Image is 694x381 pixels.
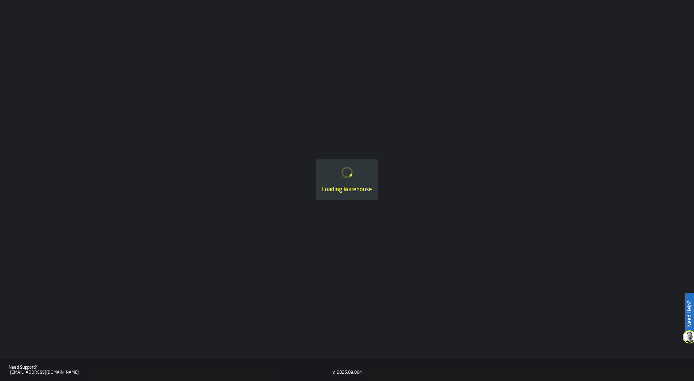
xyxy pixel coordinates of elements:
[10,370,333,375] div: [EMAIL_ADDRESS][DOMAIN_NAME]
[685,294,693,334] label: Need Help?
[333,370,335,375] div: v.
[9,365,333,375] a: Need Support?[EMAIL_ADDRESS][DOMAIN_NAME]
[337,370,362,375] div: 2025.09.004
[9,365,333,370] div: Need Support?
[322,185,372,194] div: Loading Warehouse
